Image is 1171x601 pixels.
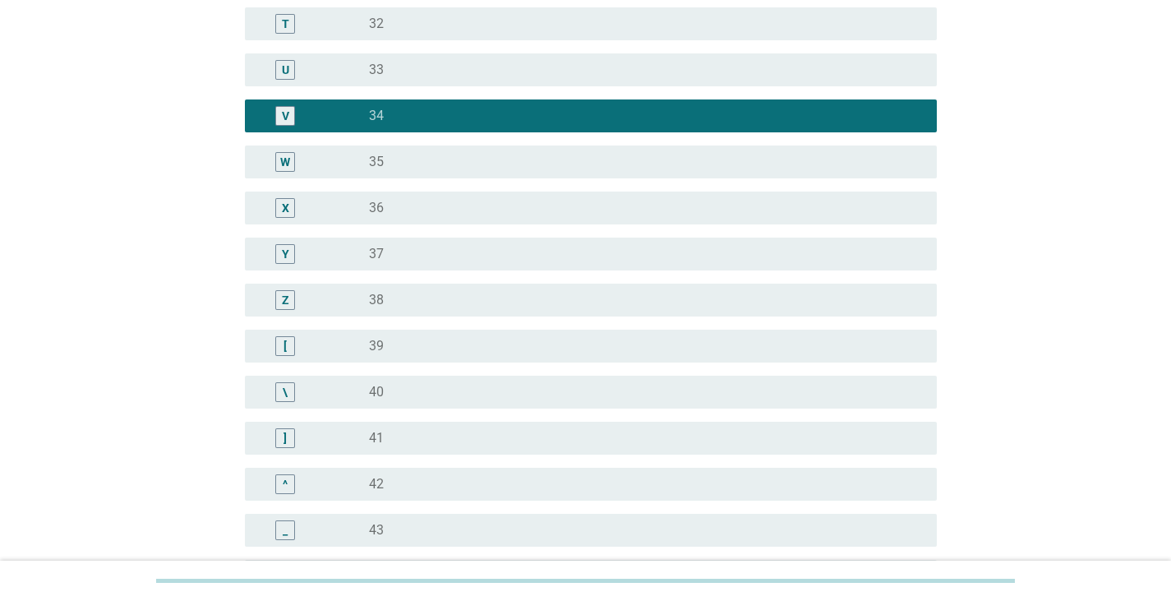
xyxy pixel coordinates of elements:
div: _ [283,521,288,539]
div: T [282,15,289,32]
label: 32 [369,16,384,32]
div: ^ [283,475,288,492]
label: 39 [369,338,384,354]
label: 37 [369,246,384,262]
div: V [282,107,289,124]
div: X [282,199,289,216]
label: 34 [369,108,384,124]
label: 40 [369,384,384,400]
label: 41 [369,430,384,446]
label: 33 [369,62,384,78]
div: W [280,153,290,170]
label: 43 [369,522,384,539]
div: U [282,61,289,78]
label: 35 [369,154,384,170]
div: ] [284,429,287,446]
label: 36 [369,200,384,216]
div: \ [283,383,288,400]
label: 38 [369,292,384,308]
div: Y [282,245,289,262]
label: 42 [369,476,384,492]
div: [ [284,337,287,354]
div: Z [282,291,289,308]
